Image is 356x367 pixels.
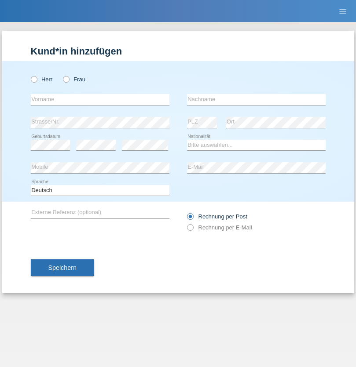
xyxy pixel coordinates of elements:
i: menu [338,7,347,16]
button: Speichern [31,259,94,276]
input: Rechnung per E-Mail [187,224,193,235]
label: Rechnung per E-Mail [187,224,252,231]
input: Herr [31,76,37,82]
label: Rechnung per Post [187,213,247,220]
span: Speichern [48,264,77,271]
input: Rechnung per Post [187,213,193,224]
a: menu [334,8,352,14]
h1: Kund*in hinzufügen [31,46,326,57]
label: Frau [63,76,85,83]
label: Herr [31,76,53,83]
input: Frau [63,76,69,82]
